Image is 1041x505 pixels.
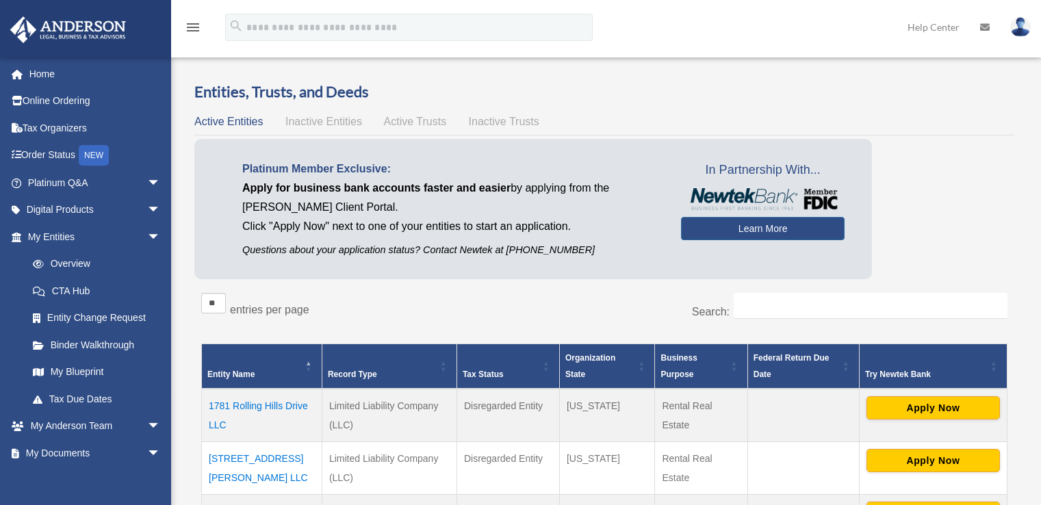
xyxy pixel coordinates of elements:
span: arrow_drop_down [147,169,175,197]
p: Click "Apply Now" next to one of your entities to start an application. [242,217,660,236]
td: Disregarded Entity [457,389,559,442]
a: My Documentsarrow_drop_down [10,439,181,467]
label: Search: [692,306,730,318]
a: My Anderson Teamarrow_drop_down [10,413,181,440]
a: Tax Organizers [10,114,181,142]
td: Rental Real Estate [655,389,747,442]
p: Questions about your application status? Contact Newtek at [PHONE_NUMBER] [242,242,660,259]
a: My Blueprint [19,359,175,386]
span: Business Purpose [660,353,697,379]
th: Federal Return Due Date: Activate to sort [747,344,859,389]
th: Try Newtek Bank : Activate to sort [859,344,1007,389]
h3: Entities, Trusts, and Deeds [194,81,1014,103]
span: Inactive Entities [285,116,362,127]
i: search [229,18,244,34]
th: Tax Status: Activate to sort [457,344,559,389]
div: NEW [79,145,109,166]
span: arrow_drop_down [147,413,175,441]
a: Entity Change Request [19,305,175,332]
a: CTA Hub [19,277,175,305]
span: arrow_drop_down [147,439,175,467]
td: Limited Liability Company (LLC) [322,441,457,494]
a: Platinum Q&Aarrow_drop_down [10,169,181,196]
button: Apply Now [866,449,1000,472]
span: Active Entities [194,116,263,127]
span: Federal Return Due Date [754,353,830,379]
p: by applying from the [PERSON_NAME] Client Portal. [242,179,660,217]
td: [US_STATE] [559,441,655,494]
p: Platinum Member Exclusive: [242,159,660,179]
span: Record Type [328,370,377,379]
a: My Entitiesarrow_drop_down [10,223,175,250]
td: [STREET_ADDRESS][PERSON_NAME] LLC [202,441,322,494]
span: Active Trusts [384,116,447,127]
span: In Partnership With... [681,159,845,181]
span: Tax Status [463,370,504,379]
button: Apply Now [866,396,1000,419]
img: User Pic [1010,17,1031,37]
i: menu [185,19,201,36]
span: Inactive Trusts [469,116,539,127]
img: NewtekBankLogoSM.png [688,188,838,210]
a: Learn More [681,217,845,240]
span: Organization State [565,353,615,379]
img: Anderson Advisors Platinum Portal [6,16,130,43]
a: Tax Due Dates [19,385,175,413]
a: Overview [19,250,168,278]
span: arrow_drop_down [147,223,175,251]
td: Rental Real Estate [655,441,747,494]
a: Order StatusNEW [10,142,181,170]
span: Apply for business bank accounts faster and easier [242,182,511,194]
th: Organization State: Activate to sort [559,344,655,389]
div: Try Newtek Bank [865,366,986,383]
td: 1781 Rolling Hills Drive LLC [202,389,322,442]
th: Entity Name: Activate to invert sorting [202,344,322,389]
a: menu [185,24,201,36]
a: Binder Walkthrough [19,331,175,359]
td: [US_STATE] [559,389,655,442]
span: Entity Name [207,370,255,379]
td: Limited Liability Company (LLC) [322,389,457,442]
a: Home [10,60,181,88]
th: Business Purpose: Activate to sort [655,344,747,389]
label: entries per page [230,304,309,315]
td: Disregarded Entity [457,441,559,494]
a: Digital Productsarrow_drop_down [10,196,181,224]
span: arrow_drop_down [147,196,175,224]
a: Online Ordering [10,88,181,115]
th: Record Type: Activate to sort [322,344,457,389]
